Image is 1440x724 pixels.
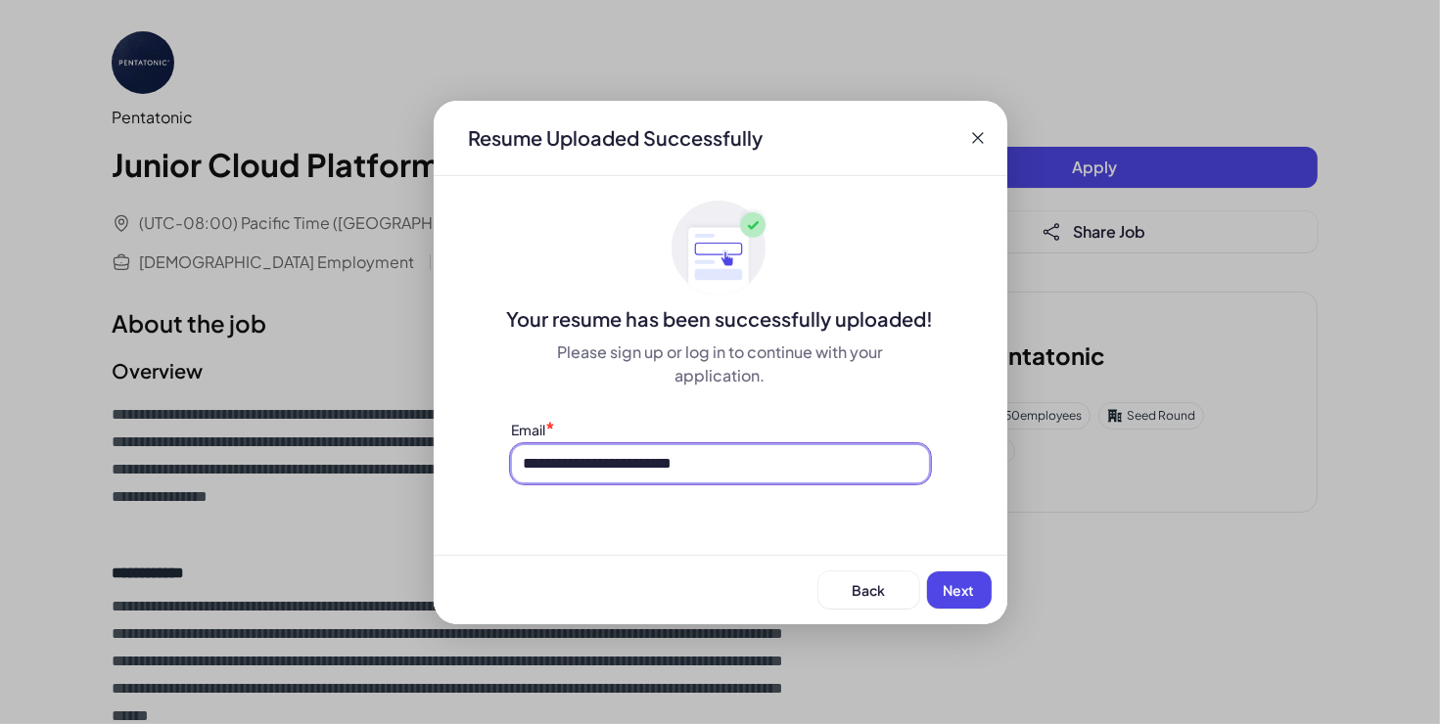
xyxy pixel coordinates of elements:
button: Back [818,571,919,609]
div: Please sign up or log in to continue with your application. [512,340,929,387]
button: Next [927,571,992,609]
span: Back [852,581,885,599]
label: Email [512,421,546,438]
div: Resume Uploaded Successfully [453,124,779,152]
img: ApplyedMaskGroup3.svg [672,200,769,297]
span: Next [944,581,975,599]
div: Your resume has been successfully uploaded! [434,305,1007,333]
